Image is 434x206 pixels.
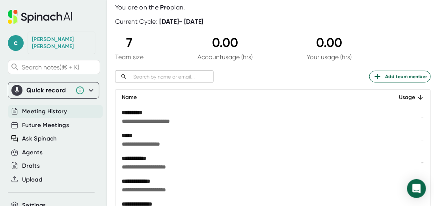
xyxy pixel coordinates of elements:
[130,72,214,81] input: Search by name or email...
[385,174,430,197] td: -
[22,161,40,170] button: Drafts
[197,35,253,50] div: 0.00
[22,64,98,71] span: Search notes (⌘ + K)
[115,4,431,11] div: You are on the plan.
[32,36,91,50] div: Christine Schlieper
[385,105,430,128] td: -
[22,107,67,116] button: Meeting History
[407,179,426,198] div: Open Intercom Messenger
[11,82,96,98] div: Quick record
[385,151,430,174] td: -
[8,35,24,51] span: c
[391,93,424,102] div: Usage
[307,35,352,50] div: 0.00
[307,53,352,61] div: Your usage (hrs)
[160,18,204,25] b: [DATE] - [DATE]
[115,18,204,26] div: Current Cycle:
[22,175,42,184] button: Upload
[26,86,71,94] div: Quick record
[385,128,430,151] td: -
[115,35,143,50] div: 7
[122,93,378,102] div: Name
[369,71,431,82] button: Add team member
[373,72,427,81] span: Add team member
[160,4,171,11] b: Pro
[22,148,43,157] button: Agents
[22,121,69,130] button: Future Meetings
[115,53,143,61] div: Team size
[22,134,57,143] button: Ask Spinach
[197,53,253,61] div: Account usage (hrs)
